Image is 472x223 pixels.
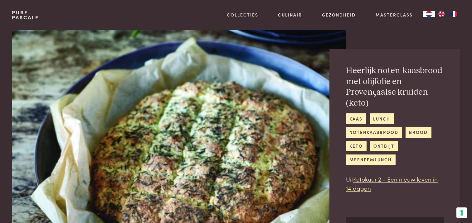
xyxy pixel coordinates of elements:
[435,11,460,17] ul: Language list
[12,10,39,20] a: PurePascale
[278,12,302,18] a: Culinair
[423,11,460,17] aside: Language selected: Nederlands
[346,141,367,151] a: keto
[227,12,258,18] a: Collecties
[448,11,460,17] a: FR
[346,65,444,108] h2: Heerlijk noten-kaasbrood met olijfolie en Provençaalse kruiden (keto)
[423,11,435,17] a: NL
[376,12,413,18] a: Masterclass
[435,11,448,17] a: EN
[406,127,431,137] a: brood
[322,12,356,18] a: Gezondheid
[370,141,398,151] a: ontbijt
[346,113,366,124] a: kaas
[346,175,444,192] p: Uit
[346,127,402,137] a: notenkaasbrood
[456,207,467,218] button: Uw voorkeuren voor toestemming voor trackingtechnologieën
[346,154,396,165] a: meeneemlunch
[370,113,394,124] a: lunch
[423,11,435,17] div: Language
[346,175,438,192] a: Ketokuur 2 - Een nieuw leven in 14 dagen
